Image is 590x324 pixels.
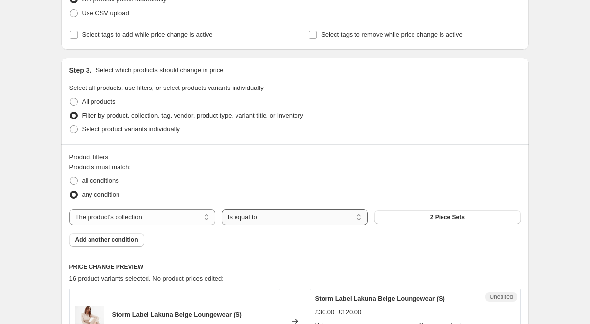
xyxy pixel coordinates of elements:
[315,307,335,317] div: £30.00
[374,210,520,224] button: 2 Piece Sets
[69,84,264,91] span: Select all products, use filters, or select products variants individually
[69,163,131,171] span: Products must match:
[315,295,445,302] span: Storm Label Lakuna Beige Loungewear (S)
[69,233,144,247] button: Add another condition
[82,125,180,133] span: Select product variants individually
[82,31,213,38] span: Select tags to add while price change is active
[82,112,303,119] span: Filter by product, collection, tag, vendor, product type, variant title, or inventory
[82,177,119,184] span: all conditions
[82,191,120,198] span: any condition
[75,236,138,244] span: Add another condition
[69,65,92,75] h2: Step 3.
[430,213,465,221] span: 2 Piece Sets
[82,98,116,105] span: All products
[69,152,521,162] div: Product filters
[69,263,521,271] h6: PRICE CHANGE PREVIEW
[321,31,463,38] span: Select tags to remove while price change is active
[489,293,513,301] span: Unedited
[82,9,129,17] span: Use CSV upload
[112,311,242,318] span: Storm Label Lakuna Beige Loungewear (S)
[338,307,361,317] strike: £120.00
[95,65,223,75] p: Select which products should change in price
[69,275,224,282] span: 16 product variants selected. No product prices edited:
